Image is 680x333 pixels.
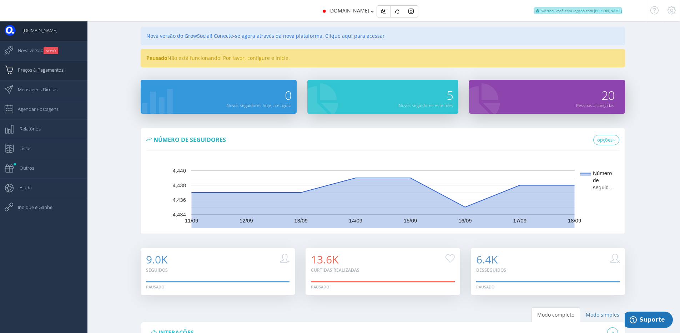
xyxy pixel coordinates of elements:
[172,211,186,217] text: 4,434
[44,47,58,54] small: NOVO
[328,7,369,14] span: [DOMAIN_NAME]
[593,135,619,145] a: opções
[476,267,506,273] small: Desseguidos
[377,5,418,17] div: Basic example
[404,217,417,224] text: 15/09
[11,61,64,79] span: Preços & Pagamentos
[146,252,167,267] span: 9.0K
[153,136,226,144] span: Número de seguidores
[240,217,253,224] text: 12/09
[601,87,614,103] span: 20
[146,157,619,228] svg: A chart.
[568,217,581,224] text: 18/09
[146,284,165,290] div: Pausado
[311,252,338,267] span: 13.6K
[12,120,41,138] span: Relatórios
[141,27,625,45] div: Nova versão do GrowSocial! Conecte-se agora através da nova plataforma. Clique aqui para acessar
[172,182,186,188] text: 4,438
[5,25,15,36] img: User Image
[141,49,625,67] div: Não está funcionando! Por favor, configure e inicie.
[476,252,498,267] span: 6.4K
[11,81,57,98] span: Mensagens Diretas
[12,139,31,157] span: Listas
[311,267,359,273] small: Curtidas realizadas
[593,170,612,176] text: Número
[146,267,168,273] small: Seguidos
[172,168,186,174] text: 4,440
[285,87,291,103] span: 0
[408,9,414,14] img: Instagram_simple_icon.svg
[349,217,362,224] text: 14/09
[12,159,34,177] span: Outros
[513,217,527,224] text: 17/09
[11,198,52,216] span: Indique e Ganhe
[185,217,198,224] text: 11/09
[576,102,614,108] small: Pessoas alcançadas
[12,179,32,196] span: Ajuda
[580,307,625,322] a: Modo simples
[11,41,58,59] span: Nova versão
[15,21,57,39] span: [DOMAIN_NAME]
[294,217,308,224] text: 13/09
[11,100,59,118] span: Agendar Postagens
[534,7,622,14] span: Ewerton, você esta logado com [PERSON_NAME]
[227,102,291,108] small: Novos seguidores hoje, até agora
[399,102,453,108] small: Novos seguidores este mês
[311,284,329,290] div: Pausado
[625,312,673,329] iframe: Abre um widget para que você possa encontrar mais informações
[532,307,580,322] a: Modo completo
[476,284,495,290] div: Pausado
[447,87,453,103] span: 5
[458,217,472,224] text: 16/09
[172,197,186,203] text: 4,436
[146,55,167,61] strong: Pausado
